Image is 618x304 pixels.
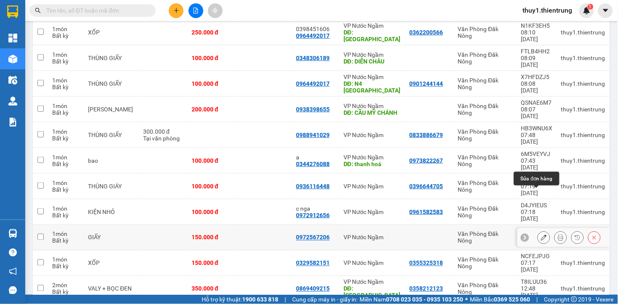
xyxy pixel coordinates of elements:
[344,234,401,241] div: VP Nước Ngầm
[296,161,330,167] div: 0344276088
[344,22,401,29] div: VP Nước Ngầm
[561,209,605,215] div: thuy1.thientrung
[561,157,605,164] div: thuy1.thientrung
[112,7,203,21] b: [DOMAIN_NAME]
[192,183,235,190] div: 100.000 đ
[88,106,135,113] div: THÙNG GIAYS
[344,74,401,80] div: VP Nước Ngầm
[35,8,41,13] span: search
[296,260,330,267] div: 0329582151
[589,4,592,10] span: 1
[561,55,605,61] div: thuy1.thientrung
[285,295,286,304] span: |
[8,229,17,238] img: warehouse-icon
[52,84,80,90] div: Bất kỳ
[46,6,146,15] input: Tìm tên, số ĐT hoặc mã đơn
[88,157,135,164] div: bao
[344,183,401,190] div: VP Nước Ngầm
[52,109,80,116] div: Bất kỳ
[52,263,80,270] div: Bất kỳ
[344,58,401,65] div: DĐ: DIỄN CHÂU
[344,80,401,94] div: DĐ: N4 HƯNG NGUYÊN
[296,106,330,113] div: 0938398655
[52,77,80,84] div: 1 món
[88,260,135,267] div: XỐP
[7,5,18,18] img: logo-vxr
[52,238,80,244] div: Bất kỳ
[458,256,513,270] div: Văn Phòng Đăk Nông
[410,132,443,138] div: 0833886679
[410,80,443,87] div: 0901244144
[410,209,443,215] div: 0961582583
[538,231,550,244] div: Sửa đơn hàng
[360,295,463,304] span: Miền Nam
[521,106,553,119] div: 08:07 [DATE]
[192,157,235,164] div: 100.000 đ
[52,256,80,263] div: 1 món
[52,282,80,289] div: 2 món
[5,13,29,55] img: logo.jpg
[561,132,605,138] div: thuy1.thientrung
[458,154,513,167] div: Văn Phòng Đăk Nông
[52,180,80,186] div: 1 món
[344,51,401,58] div: VP Nước Ngầm
[344,260,401,267] div: VP Nước Ngầm
[242,296,278,303] strong: 1900 633 818
[521,99,553,106] div: QSNAE6M7
[521,74,553,80] div: X7HFDZJ5
[344,103,401,109] div: VP Nước Ngầm
[344,154,401,161] div: VP Nước Ngầm
[458,77,513,90] div: Văn Phòng Đăk Nông
[521,125,553,132] div: HB3WNU6X
[296,154,335,161] div: a
[52,161,80,167] div: Bất kỳ
[344,161,401,167] div: DĐ: thanh hoá
[192,55,235,61] div: 100.000 đ
[8,97,17,106] img: warehouse-icon
[296,285,330,292] div: 0869409215
[52,154,80,161] div: 1 món
[52,103,80,109] div: 1 món
[52,58,80,65] div: Bất kỳ
[588,4,594,10] sup: 1
[34,7,76,58] b: Nhà xe Thiên Trung
[192,260,235,267] div: 150.000 đ
[583,7,591,14] img: icon-new-feature
[208,3,223,18] button: aim
[521,80,553,94] div: 08:08 [DATE]
[571,296,577,302] span: copyright
[521,55,553,68] div: 08:09 [DATE]
[521,202,553,209] div: D4JYIEUS
[521,22,553,29] div: N1KF3EH5
[458,180,513,193] div: Văn Phòng Đăk Nông
[143,128,183,135] div: 300.000 đ
[296,205,335,212] div: c nga
[44,60,155,118] h1: Giao dọc đường
[52,32,80,39] div: Bất kỳ
[52,205,80,212] div: 1 món
[202,295,278,304] span: Hỗ trợ kỹ thuật:
[88,285,135,292] div: VALY + BỌC ĐEN
[88,55,135,61] div: THÙNG GIẤY
[344,132,401,138] div: VP Nước Ngầm
[9,248,17,256] span: question-circle
[296,26,335,32] div: 0398451606
[192,106,235,113] div: 200.000 đ
[52,135,80,142] div: Bất kỳ
[521,151,553,157] div: 6M5VEYVJ
[52,289,80,296] div: Bất kỳ
[516,5,579,16] span: thuy1.thientrung
[192,209,235,215] div: 100.000 đ
[344,209,401,215] div: VP Nước Ngầm
[9,286,17,294] span: message
[410,285,443,292] div: 0358212123
[52,51,80,58] div: 1 món
[458,282,513,296] div: Văn Phòng Đăk Nông
[561,80,605,87] div: thuy1.thientrung
[521,183,553,196] div: 07:19 [DATE]
[344,109,401,116] div: DĐ: CẦU MỸ CHÁNH
[521,227,553,234] div: NCBVX37R
[561,260,605,267] div: thuy1.thientrung
[169,3,184,18] button: plus
[5,60,68,74] h2: N1KF3EH5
